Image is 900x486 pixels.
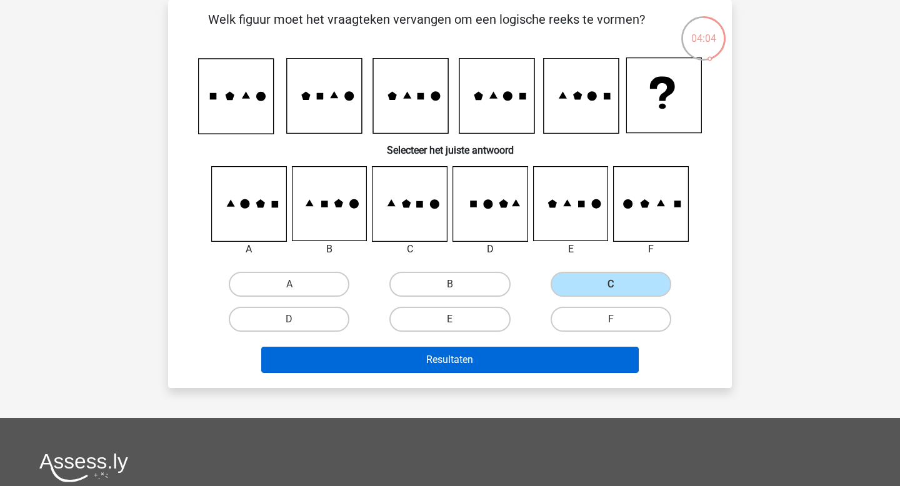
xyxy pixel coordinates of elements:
[188,134,712,156] h6: Selecteer het juiste antwoord
[188,10,665,47] p: Welk figuur moet het vraagteken vervangen om een logische reeks te vormen?
[202,242,296,257] div: A
[229,272,349,297] label: A
[362,242,457,257] div: C
[261,347,639,373] button: Resultaten
[443,242,537,257] div: D
[389,272,510,297] label: B
[389,307,510,332] label: E
[551,307,671,332] label: F
[39,453,128,482] img: Assessly logo
[551,272,671,297] label: C
[282,242,377,257] div: B
[680,15,727,46] div: 04:04
[229,307,349,332] label: D
[604,242,698,257] div: F
[524,242,618,257] div: E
